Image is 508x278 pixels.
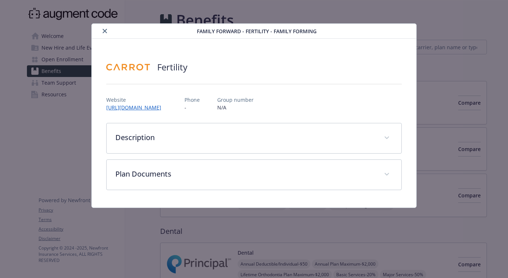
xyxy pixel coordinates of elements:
p: Group number [217,96,254,104]
p: Website [106,96,167,104]
p: Phone [184,96,200,104]
p: Description [115,132,375,143]
img: Carrot [106,56,150,78]
p: Plan Documents [115,169,375,179]
p: N/A [217,104,254,111]
a: [URL][DOMAIN_NAME] [106,104,167,111]
div: details for plan Family Forward - Fertility - Family Forming [51,23,457,208]
h2: Fertility [157,61,187,73]
div: Plan Documents [107,160,401,190]
button: close [100,27,109,35]
p: - [184,104,200,111]
span: Family Forward - Fertility - Family Forming [197,27,317,35]
div: Description [107,123,401,153]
